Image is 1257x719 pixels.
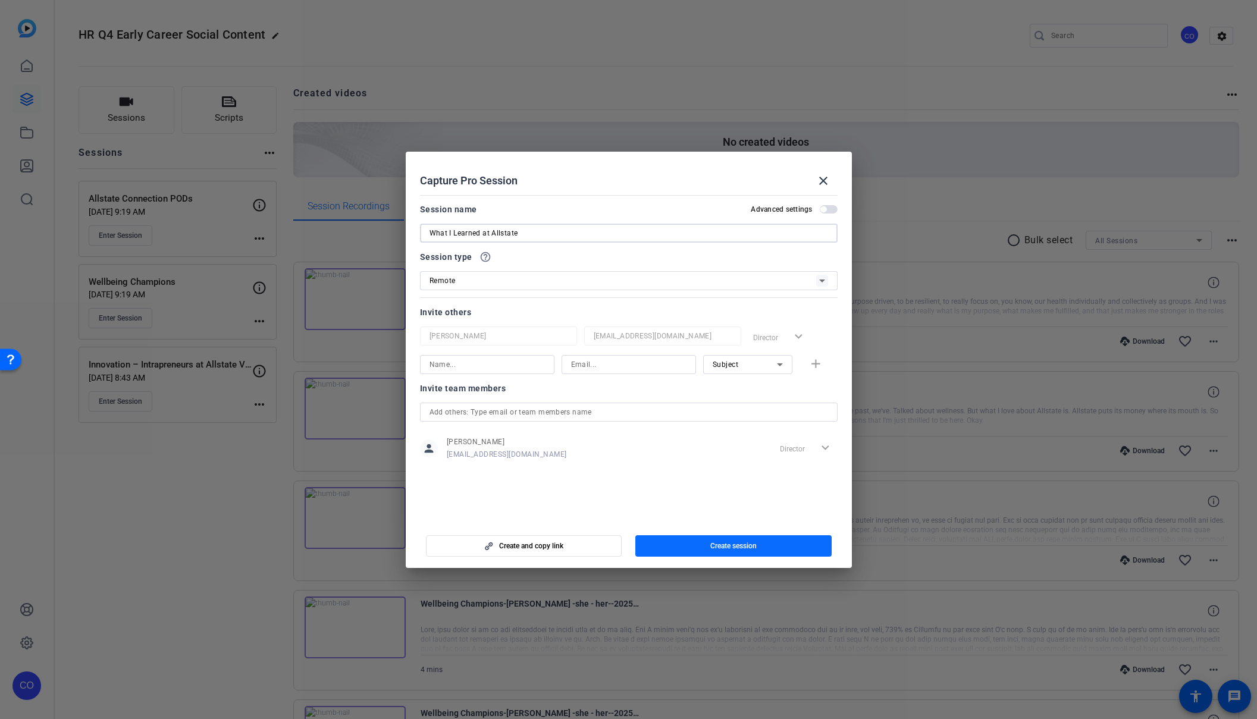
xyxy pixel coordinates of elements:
[420,167,838,195] div: Capture Pro Session
[635,535,832,557] button: Create session
[710,541,757,551] span: Create session
[571,357,687,372] input: Email...
[816,174,830,188] mat-icon: close
[751,205,812,214] h2: Advanced settings
[420,250,472,264] span: Session type
[430,405,828,419] input: Add others: Type email or team members name
[447,437,567,447] span: [PERSON_NAME]
[420,202,477,216] div: Session name
[713,360,739,369] span: Subject
[426,535,622,557] button: Create and copy link
[430,226,828,240] input: Enter Session Name
[479,251,491,263] mat-icon: help_outline
[430,277,456,285] span: Remote
[430,329,568,343] input: Name...
[594,329,732,343] input: Email...
[420,439,438,457] mat-icon: person
[430,357,545,372] input: Name...
[447,450,567,459] span: [EMAIL_ADDRESS][DOMAIN_NAME]
[499,541,563,551] span: Create and copy link
[420,381,838,395] div: Invite team members
[420,305,838,319] div: Invite others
